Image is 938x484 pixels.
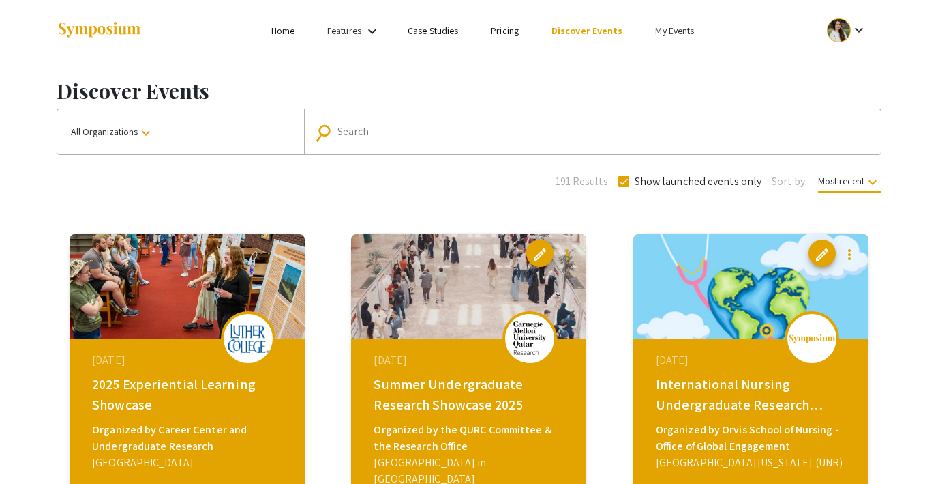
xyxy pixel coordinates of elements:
span: edit [814,246,830,263]
mat-icon: Expand Features list [364,23,380,40]
h1: Discover Events [57,79,881,103]
a: Features [327,25,361,37]
button: edit [526,240,554,267]
div: Summer Undergraduate Research Showcase 2025 [374,374,567,415]
iframe: Chat [10,423,58,474]
div: [DATE] [92,352,286,369]
a: My Events [655,25,694,37]
button: Most recent [807,169,892,193]
div: 2025 Experiential Learning Showcase [92,374,286,415]
mat-icon: keyboard_arrow_down [138,125,154,141]
span: 191 Results [556,173,608,190]
div: [DATE] [374,352,567,369]
span: Sort by: [772,173,807,190]
span: Show launched events only [635,173,762,190]
img: 2025-experiential-learning-showcase_eventLogo_377aea_.png [228,324,269,353]
mat-icon: more_vert [559,246,575,263]
div: International Nursing Undergraduate Research Symposium (INURS) [656,374,849,415]
span: edit [532,246,548,263]
mat-icon: Search [317,121,337,145]
div: Organized by Career Center and Undergraduate Research [92,422,286,455]
mat-icon: keyboard_arrow_down [864,174,881,190]
button: edit [808,240,836,267]
div: Organized by the QURC Committee & the Research Office [374,422,567,455]
img: Symposium by ForagerOne [57,21,142,40]
mat-icon: more_vert [841,246,858,263]
mat-icon: Expand account dropdown [851,22,867,38]
img: summer-undergraduate-research-showcase-2025_eventCoverPhoto_d7183b__thumb.jpg [351,234,586,339]
div: [GEOGRAPHIC_DATA][US_STATE] (UNR) [656,455,849,471]
div: [GEOGRAPHIC_DATA] [92,455,286,471]
a: Case Studies [408,25,458,37]
div: Organized by Orvis School of Nursing - Office of Global Engagement [656,422,849,455]
a: Discover Events [551,25,623,37]
span: All Organizations [71,126,154,138]
a: Home [271,25,294,37]
img: 2025-experiential-learning-showcase_eventCoverPhoto_3051d9__thumb.jpg [70,234,305,339]
div: [DATE] [656,352,849,369]
button: All Organizations [57,109,304,154]
img: summer-undergraduate-research-showcase-2025_eventLogo_367938_.png [509,321,550,355]
img: logo_v2.png [788,334,836,343]
a: Pricing [491,25,519,37]
span: Most recent [818,175,881,193]
img: global-connections-in-nursing-philippines-neva_eventCoverPhoto_3453dd__thumb.png [633,234,868,339]
button: Expand account dropdown [813,15,881,46]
